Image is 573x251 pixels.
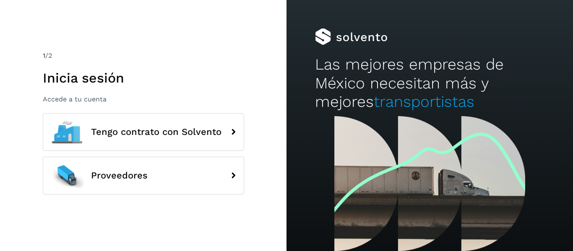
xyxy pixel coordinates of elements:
[91,171,148,181] span: Proveedores
[43,70,244,86] h1: Inicia sesión
[43,113,244,151] button: Tengo contrato con Solvento
[43,95,244,103] p: Accede a tu cuenta
[43,51,244,61] div: /2
[315,55,544,111] h2: Las mejores empresas de México necesitan más y mejores
[91,127,221,137] span: Tengo contrato con Solvento
[43,157,244,194] button: Proveedores
[374,93,474,111] span: transportistas
[43,52,45,60] span: 1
